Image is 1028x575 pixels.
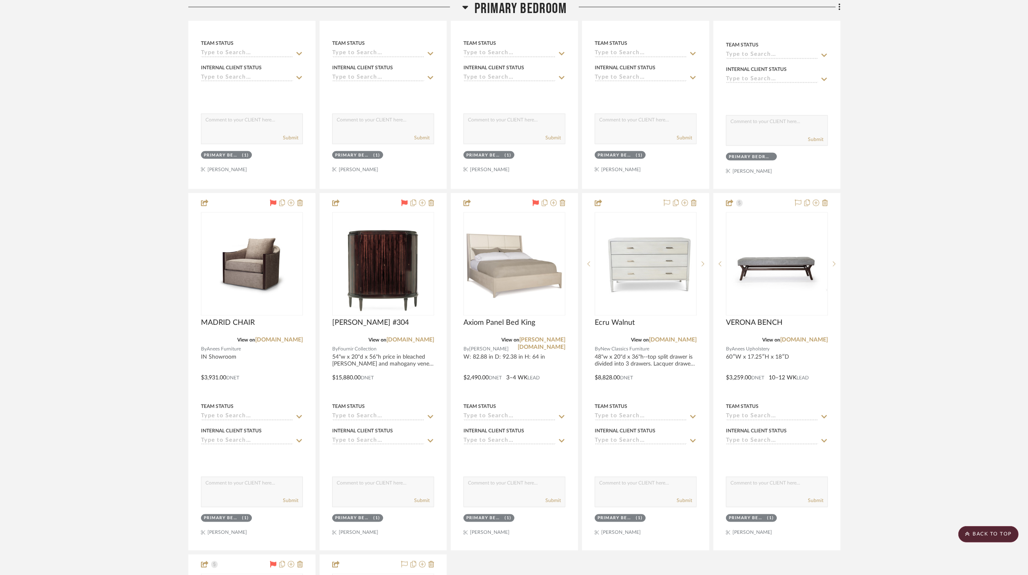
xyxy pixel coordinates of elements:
[283,134,298,141] button: Submit
[958,526,1019,542] scroll-to-top-button: BACK TO TOP
[469,345,509,353] span: [PERSON_NAME]
[414,497,430,505] button: Submit
[595,50,687,57] input: Type to Search…
[201,40,234,47] div: Team Status
[726,318,783,327] span: VERONA BENCH
[762,337,780,342] span: View on
[595,64,655,71] div: Internal Client Status
[335,516,372,522] div: Primary Bedroom
[808,136,823,143] button: Submit
[808,497,823,505] button: Submit
[374,516,381,522] div: (1)
[631,337,649,342] span: View on
[201,64,262,71] div: Internal Client Status
[518,337,565,350] a: [PERSON_NAME][DOMAIN_NAME]
[463,318,535,327] span: Axiom Panel Bed King
[727,231,827,297] img: VERONA BENCH
[595,345,600,353] span: By
[501,337,519,342] span: View on
[243,152,249,159] div: (1)
[726,76,818,84] input: Type to Search…
[677,134,692,141] button: Submit
[505,152,512,159] div: (1)
[204,152,240,159] div: Primary Bedroom
[466,516,503,522] div: Primary Bedroom
[466,152,503,159] div: Primary Bedroom
[545,497,561,505] button: Submit
[207,345,241,353] span: Anees Furniture
[386,337,434,343] a: [DOMAIN_NAME]
[338,345,377,353] span: Fournir Collection
[463,74,556,82] input: Type to Search…
[201,403,234,410] div: Team Status
[729,516,765,522] div: Primary Bedroom
[649,337,697,343] a: [DOMAIN_NAME]
[332,437,424,445] input: Type to Search…
[595,318,635,327] span: Ecru Walnut
[726,427,787,434] div: Internal Client Status
[204,516,240,522] div: Primary Bedroom
[768,516,774,522] div: (1)
[368,337,386,342] span: View on
[729,154,772,160] div: Primary Bedroom
[726,437,818,445] input: Type to Search…
[332,40,365,47] div: Team Status
[600,345,649,353] span: New Classics Furniture
[335,152,372,159] div: Primary Bedroom
[595,74,687,82] input: Type to Search…
[255,337,303,343] a: [DOMAIN_NAME]
[595,40,627,47] div: Team Status
[201,50,293,57] input: Type to Search…
[726,403,759,410] div: Team Status
[332,427,393,434] div: Internal Client Status
[201,345,207,353] span: By
[677,497,692,505] button: Submit
[347,213,420,315] img: ALINE DEMILUNE #304
[463,64,524,71] div: Internal Client Status
[332,74,424,82] input: Type to Search…
[463,413,556,421] input: Type to Search…
[463,40,496,47] div: Team Status
[374,152,381,159] div: (1)
[201,74,293,82] input: Type to Search…
[201,318,255,327] span: MADRID CHAIR
[732,345,770,353] span: Anees Upholstery
[237,337,255,342] span: View on
[201,437,293,445] input: Type to Search…
[201,427,262,434] div: Internal Client Status
[636,152,643,159] div: (1)
[463,50,556,57] input: Type to Search…
[595,437,687,445] input: Type to Search…
[598,152,634,159] div: Primary Bedroom
[201,413,293,421] input: Type to Search…
[463,427,524,434] div: Internal Client Status
[463,403,496,410] div: Team Status
[596,230,696,299] img: Ecru Walnut
[332,413,424,421] input: Type to Search…
[726,345,732,353] span: By
[726,413,818,421] input: Type to Search…
[332,318,409,327] span: [PERSON_NAME] #304
[332,403,365,410] div: Team Status
[598,516,634,522] div: Primary Bedroom
[726,41,759,48] div: Team Status
[414,134,430,141] button: Submit
[595,413,687,421] input: Type to Search…
[463,437,556,445] input: Type to Search…
[595,403,627,410] div: Team Status
[332,345,338,353] span: By
[332,50,424,57] input: Type to Search…
[464,214,565,314] img: Axiom Panel Bed King
[283,497,298,505] button: Submit
[202,231,302,297] img: MADRID CHAIR
[332,64,393,71] div: Internal Client Status
[463,345,469,353] span: By
[505,516,512,522] div: (1)
[726,51,818,59] input: Type to Search…
[780,337,828,343] a: [DOMAIN_NAME]
[595,427,655,434] div: Internal Client Status
[636,516,643,522] div: (1)
[545,134,561,141] button: Submit
[726,66,787,73] div: Internal Client Status
[243,516,249,522] div: (1)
